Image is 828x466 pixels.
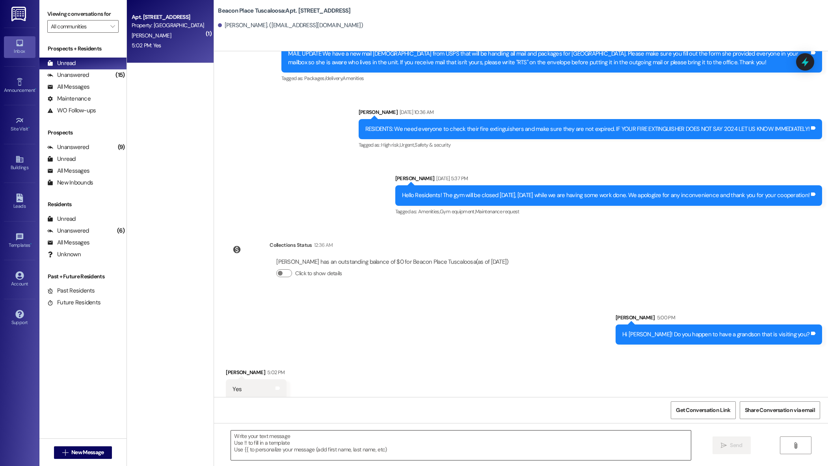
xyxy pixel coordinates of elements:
div: 5:02 PM [265,368,285,377]
div: [DATE] 5:37 PM [434,174,468,183]
div: Past + Future Residents [39,272,127,281]
div: Tagged as: [395,206,822,217]
i:  [721,442,727,449]
div: Hello Residents! The gym will be closed [DATE], [DATE] while we are having some work done. We apo... [402,191,809,199]
div: Future Residents [47,298,100,307]
span: Urgent , [400,142,415,148]
span: [PERSON_NAME] [132,32,171,39]
button: New Message [54,446,112,459]
div: Yes [233,385,242,393]
span: New Message [71,448,104,457]
div: [PERSON_NAME] [395,174,822,185]
div: Unread [47,155,76,163]
i:  [793,442,798,449]
span: Send [730,441,742,449]
b: Beacon Place Tuscaloosa: Apt. [STREET_ADDRESS] [218,7,350,15]
div: Unread [47,215,76,223]
a: Inbox [4,36,35,58]
div: Past Residents [47,287,95,295]
div: Collections Status [270,241,312,249]
span: • [30,241,32,247]
a: Templates • [4,230,35,252]
div: All Messages [47,239,89,247]
label: Click to show details [295,269,342,278]
i:  [62,449,68,456]
a: Support [4,308,35,329]
span: Get Conversation Link [676,406,730,414]
div: [DATE] 10:36 AM [398,108,434,116]
a: Buildings [4,153,35,174]
a: Account [4,269,35,290]
div: Unanswered [47,71,89,79]
input: All communities [51,20,106,33]
div: Tagged as: [281,73,822,84]
span: Amenities [342,75,364,82]
div: Maintenance [47,95,91,103]
div: Unread [47,59,76,67]
div: [PERSON_NAME]. ([EMAIL_ADDRESS][DOMAIN_NAME]) [218,21,363,30]
span: High risk , [381,142,400,148]
div: [PERSON_NAME] has an outstanding balance of $0 for Beacon Place Tuscaloosa (as of [DATE]) [276,258,508,266]
div: Prospects + Residents [39,45,127,53]
div: All Messages [47,83,89,91]
div: (6) [115,225,127,237]
div: 5:02 PM: Yes [132,42,161,49]
span: Gym equipment , [440,208,475,215]
div: [PERSON_NAME] [226,368,287,379]
div: Hi [PERSON_NAME]! Do you happen to have a grandson that is visiting you? [622,330,809,339]
div: 5:00 PM [655,313,675,322]
span: Share Conversation via email [745,406,815,414]
div: Residents [39,200,127,209]
div: [PERSON_NAME] [616,313,822,324]
div: RESIDENTS: We need everyone to check their fire extinguishers and make sure they are not expired.... [365,125,810,133]
button: Get Conversation Link [671,401,735,419]
div: Unanswered [47,143,89,151]
label: Viewing conversations for [47,8,119,20]
a: Site Visit • [4,114,35,135]
i:  [110,23,115,30]
span: Maintenance request [475,208,519,215]
div: WO Follow-ups [47,106,96,115]
img: ResiDesk Logo [11,7,28,21]
a: Leads [4,191,35,212]
div: Unknown [47,250,81,259]
div: All Messages [47,167,89,175]
button: Send [713,436,751,454]
div: MAIL UPDATE We have a new mail [DEMOGRAPHIC_DATA] from USPS that will be handling all mail and pa... [288,50,809,67]
span: Amenities , [418,208,440,215]
button: Share Conversation via email [740,401,820,419]
span: Safety & security [415,142,450,148]
span: • [35,86,36,92]
div: 12:36 AM [312,241,333,249]
div: New Inbounds [47,179,93,187]
div: Unanswered [47,227,89,235]
div: (9) [116,141,127,153]
div: (15) [114,69,127,81]
span: Packages/delivery , [304,75,342,82]
span: • [28,125,30,130]
div: Prospects [39,129,127,137]
div: Tagged as: [359,139,822,151]
div: [PERSON_NAME] [359,108,822,119]
div: Property: [GEOGRAPHIC_DATA] [GEOGRAPHIC_DATA] [132,21,205,30]
div: Apt. [STREET_ADDRESS] [132,13,205,21]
